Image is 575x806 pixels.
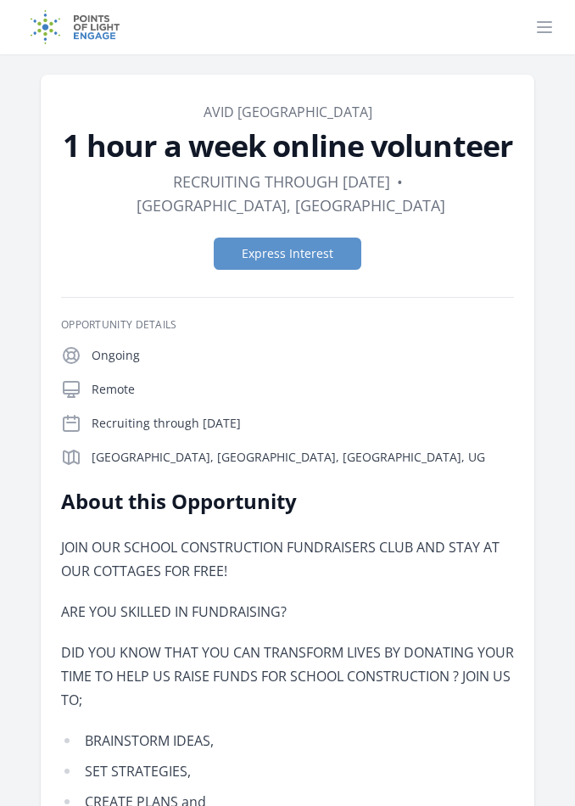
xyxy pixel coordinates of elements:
[92,381,514,398] p: Remote
[61,129,514,163] h1: 1 hour a week online volunteer
[61,535,514,583] p: JOIN OUR SCHOOL CONSTRUCTION FUNDRAISERS CLUB AND STAY AT OUR COTTAGES FOR FREE!
[214,238,361,270] button: Express Interest
[61,729,514,753] li: BRAINSTORM IDEAS,
[61,488,514,515] h2: About this Opportunity
[61,318,514,332] h3: Opportunity Details
[92,415,514,432] p: Recruiting through [DATE]
[173,170,390,193] dd: Recruiting through [DATE]
[61,641,514,712] p: DID YOU KNOW THAT YOU CAN TRANSFORM LIVES BY DONATING YOUR TIME TO HELP US RAISE FUNDS FOR SCHOOL...
[61,759,514,783] li: SET STRATEGIES,
[92,449,514,466] p: [GEOGRAPHIC_DATA], [GEOGRAPHIC_DATA], [GEOGRAPHIC_DATA], UG
[204,103,372,121] a: Avid [GEOGRAPHIC_DATA]
[397,170,403,193] div: •
[61,600,514,624] p: ARE YOU SKILLED IN FUNDRAISING?
[137,193,445,217] dd: [GEOGRAPHIC_DATA], [GEOGRAPHIC_DATA]
[92,347,514,364] p: Ongoing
